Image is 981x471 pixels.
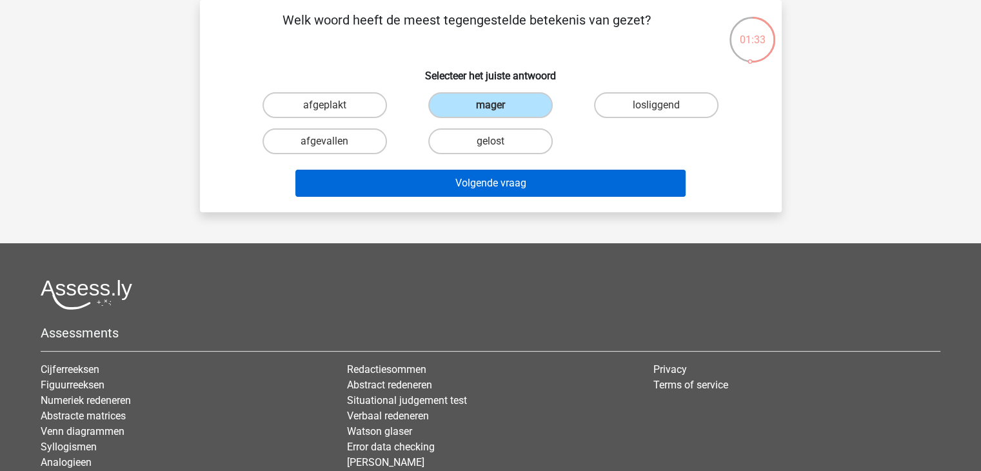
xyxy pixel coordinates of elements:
label: gelost [428,128,553,154]
img: Assessly logo [41,279,132,310]
a: Abstract redeneren [347,379,432,391]
a: Terms of service [653,379,728,391]
a: Cijferreeksen [41,363,99,376]
a: Privacy [653,363,687,376]
p: Welk woord heeft de meest tegengestelde betekenis van gezet? [221,10,713,49]
h5: Assessments [41,325,940,341]
a: [PERSON_NAME] [347,456,424,468]
a: Verbaal redeneren [347,410,429,422]
a: Analogieen [41,456,92,468]
label: afgeplakt [263,92,387,118]
a: Venn diagrammen [41,425,124,437]
a: Redactiesommen [347,363,426,376]
a: Abstracte matrices [41,410,126,422]
a: Watson glaser [347,425,412,437]
label: losliggend [594,92,718,118]
a: Situational judgement test [347,394,467,406]
h6: Selecteer het juiste antwoord [221,59,761,82]
label: afgevallen [263,128,387,154]
a: Figuurreeksen [41,379,104,391]
a: Syllogismen [41,441,97,453]
button: Volgende vraag [295,170,686,197]
a: Numeriek redeneren [41,394,131,406]
div: 01:33 [728,15,777,48]
label: mager [428,92,553,118]
a: Error data checking [347,441,435,453]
